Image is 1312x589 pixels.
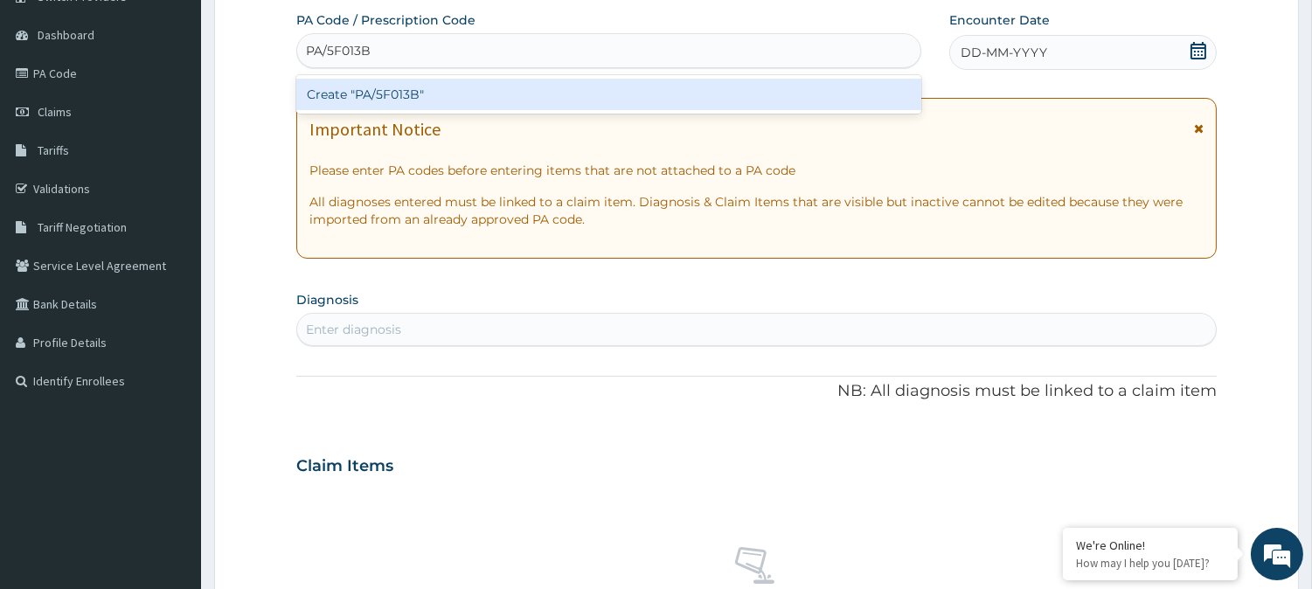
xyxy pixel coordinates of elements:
label: Diagnosis [296,291,358,308]
span: Tariffs [38,142,69,158]
div: Enter diagnosis [306,321,401,338]
p: Please enter PA codes before entering items that are not attached to a PA code [309,162,1204,179]
p: NB: All diagnosis must be linked to a claim item [296,380,1217,403]
p: How may I help you today? [1076,556,1225,571]
span: Tariff Negotiation [38,219,127,235]
span: We're online! [101,181,241,357]
label: PA Code / Prescription Code [296,11,476,29]
label: Encounter Date [949,11,1050,29]
textarea: Type your message and hit 'Enter' [9,398,333,460]
div: Chat with us now [91,98,294,121]
span: DD-MM-YYYY [961,44,1047,61]
h1: Important Notice [309,120,441,139]
span: Claims [38,104,72,120]
div: Create "PA/5F013B" [296,79,921,110]
h3: Claim Items [296,457,393,476]
p: All diagnoses entered must be linked to a claim item. Diagnosis & Claim Items that are visible bu... [309,193,1204,228]
img: d_794563401_company_1708531726252_794563401 [32,87,71,131]
span: Dashboard [38,27,94,43]
div: We're Online! [1076,537,1225,553]
div: Minimize live chat window [287,9,329,51]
